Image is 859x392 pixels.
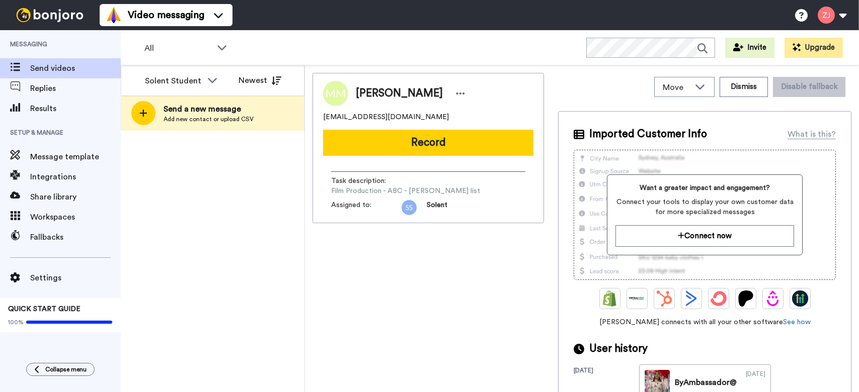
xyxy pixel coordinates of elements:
span: User history [589,341,648,356]
img: 0b839dd6-82da-4888-99f0-11aac6d37214.png [402,200,417,215]
span: Send a new message [164,103,254,115]
img: bj-logo-header-white.svg [12,8,88,22]
button: Collapse menu [26,363,95,376]
span: [PERSON_NAME] connects with all your other software [574,317,836,327]
button: Disable fallback [773,77,845,97]
button: Record [323,130,533,156]
span: Share library [30,191,121,203]
span: Integrations [30,171,121,183]
button: Upgrade [785,38,843,58]
div: By Ambassador@ [675,376,737,388]
img: GoHighLevel [792,290,808,307]
img: ActiveCampaign [683,290,699,307]
span: Results [30,103,121,115]
span: Film Production - ABC - [PERSON_NAME] list [331,186,480,196]
img: Patreon [738,290,754,307]
span: Add new contact or upload CSV [164,115,254,123]
button: Newest [231,70,289,90]
span: Video messaging [128,8,204,22]
a: See how [783,319,811,326]
img: Image of Madeline Mercer [323,81,348,106]
img: ConvertKit [711,290,727,307]
button: Invite [725,38,774,58]
button: Connect now [615,225,795,247]
span: Connect your tools to display your own customer data for more specialized messages [615,197,795,217]
span: Task description : [331,176,402,186]
span: QUICK START GUIDE [8,306,81,313]
span: Solent [427,200,447,215]
button: Dismiss [720,77,768,97]
span: All [144,42,212,54]
div: What is this? [788,128,836,140]
img: vm-color.svg [106,7,122,23]
span: Message template [30,151,121,163]
img: Hubspot [656,290,672,307]
span: Replies [30,82,121,94]
span: Assigned to: [331,200,402,215]
span: Fallbacks [30,231,121,243]
span: 100% [8,318,24,326]
span: Collapse menu [45,365,87,373]
span: Workspaces [30,211,121,223]
span: Send videos [30,62,121,74]
img: Ontraport [629,290,645,307]
span: Move [663,81,690,93]
img: Shopify [602,290,618,307]
span: Settings [30,272,121,284]
span: [PERSON_NAME] [356,86,443,101]
div: Solent Student [145,75,202,87]
span: [EMAIL_ADDRESS][DOMAIN_NAME] [323,112,449,122]
img: Drip [765,290,781,307]
span: Imported Customer Info [589,127,707,142]
span: Want a greater impact and engagement? [615,183,795,193]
